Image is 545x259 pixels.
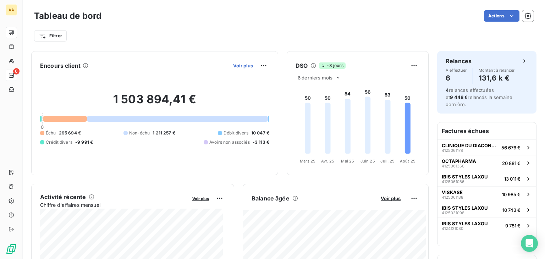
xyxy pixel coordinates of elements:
h6: Balance âgée [252,194,290,203]
span: relances effectuées et relancés la semaine dernière. [446,87,512,107]
span: 1 211 257 € [153,130,175,136]
h6: Relances [446,57,472,65]
span: -3 jours [319,62,345,69]
button: Voir plus [379,195,403,202]
span: 9 448 € [450,94,468,100]
tspan: Mars 25 [300,159,315,164]
tspan: Avr. 25 [321,159,334,164]
span: IBIS STYLES LAXOU [442,174,488,180]
div: AA [6,4,17,16]
h6: DSO [296,61,308,70]
span: CLINIQUE DU DIACONAT FONDERIE [442,143,499,148]
span: 10 985 € [502,192,521,197]
h3: Tableau de bord [34,10,101,22]
span: 10 047 € [251,130,269,136]
span: Voir plus [233,63,253,68]
a: 6 [6,70,17,81]
span: À effectuer [446,68,467,72]
h6: Activité récente [40,193,86,201]
span: 4 [446,87,449,93]
h4: 6 [446,72,467,84]
span: Non-échu [129,130,150,136]
span: Débit divers [224,130,248,136]
span: 56 676 € [501,145,521,150]
button: Voir plus [231,62,255,69]
button: VISKASE412506113810 985 € [437,186,536,202]
span: Avoirs non associés [209,139,250,145]
span: VISKASE [442,189,463,195]
span: 295 694 € [59,130,81,136]
button: IBIS STYLES LAXOU412506108613 011 € [437,171,536,186]
span: Chiffre d'affaires mensuel [40,201,187,209]
span: 4125031098 [442,211,464,215]
span: 4125061178 [442,148,463,153]
span: 4124121080 [442,226,463,231]
button: OCTAPHARMA412506136020 881 € [437,155,536,171]
span: 9 781 € [505,223,521,228]
span: IBIS STYLES LAXOU [442,205,488,211]
span: 4125061360 [442,164,464,168]
button: Actions [484,10,519,22]
span: Voir plus [192,196,209,201]
tspan: Août 25 [400,159,415,164]
span: -3 113 € [253,139,269,145]
h6: Factures échues [437,122,536,139]
h4: 131,6 k € [479,72,515,84]
button: CLINIQUE DU DIACONAT FONDERIE412506117856 676 € [437,139,536,155]
span: Crédit divers [46,139,72,145]
h2: 1 503 894,41 € [40,92,269,114]
button: Filtrer [34,30,67,42]
tspan: Juin 25 [360,159,375,164]
span: Voir plus [381,195,401,201]
div: Open Intercom Messenger [521,235,538,252]
span: 6 [13,68,20,75]
span: 10 743 € [502,207,521,213]
span: OCTAPHARMA [442,158,476,164]
span: 4125061138 [442,195,463,199]
img: Logo LeanPay [6,243,17,255]
button: IBIS STYLES LAXOU41241210809 781 € [437,217,536,233]
span: -9 991 € [75,139,93,145]
button: Voir plus [190,195,211,202]
span: 13 011 € [504,176,521,182]
span: 20 881 € [502,160,521,166]
span: 6 derniers mois [298,75,332,81]
h6: Encours client [40,61,81,70]
span: IBIS STYLES LAXOU [442,221,488,226]
span: Échu [46,130,56,136]
tspan: Mai 25 [341,159,354,164]
span: 0 [41,124,44,130]
button: IBIS STYLES LAXOU412503109810 743 € [437,202,536,217]
tspan: Juil. 25 [380,159,395,164]
span: 4125061086 [442,180,464,184]
span: Montant à relancer [479,68,515,72]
